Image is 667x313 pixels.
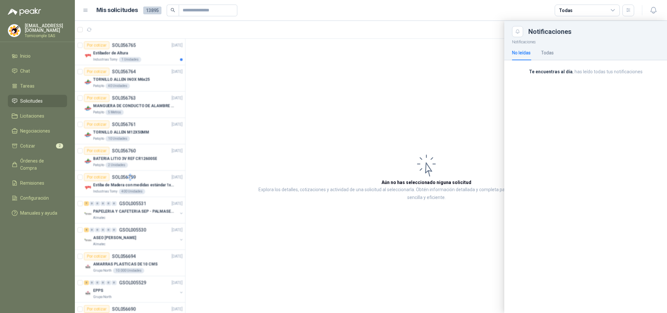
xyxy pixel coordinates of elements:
[512,68,659,75] p: , has leído todas tus notificaciones
[8,207,67,219] a: Manuales y ayuda
[20,157,61,172] span: Órdenes de Compra
[8,80,67,92] a: Tareas
[8,177,67,189] a: Remisiones
[504,37,667,45] p: Notificaciones
[171,8,175,12] span: search
[20,142,35,149] span: Cotizar
[20,112,44,120] span: Licitaciones
[143,7,161,14] span: 13895
[20,127,50,135] span: Negociaciones
[559,7,573,14] div: Todas
[8,95,67,107] a: Solicitudes
[25,23,67,33] p: [EMAIL_ADDRESS][DOMAIN_NAME]
[25,34,67,38] p: Tornicomple SAS
[20,97,43,105] span: Solicitudes
[8,65,67,77] a: Chat
[56,143,63,149] span: 2
[8,125,67,137] a: Negociaciones
[512,49,531,56] div: No leídas
[96,6,138,15] h1: Mis solicitudes
[541,49,554,56] div: Todas
[529,69,573,74] b: Te encuentras al día
[20,194,49,202] span: Configuración
[8,155,67,174] a: Órdenes de Compra
[20,209,57,217] span: Manuales y ayuda
[20,52,31,60] span: Inicio
[20,67,30,75] span: Chat
[8,24,21,37] img: Company Logo
[8,8,41,16] img: Logo peakr
[8,110,67,122] a: Licitaciones
[8,140,67,152] a: Cotizar2
[8,50,67,62] a: Inicio
[512,26,523,37] button: Close
[8,192,67,204] a: Configuración
[20,82,35,90] span: Tareas
[528,28,659,35] div: Notificaciones
[20,179,44,187] span: Remisiones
